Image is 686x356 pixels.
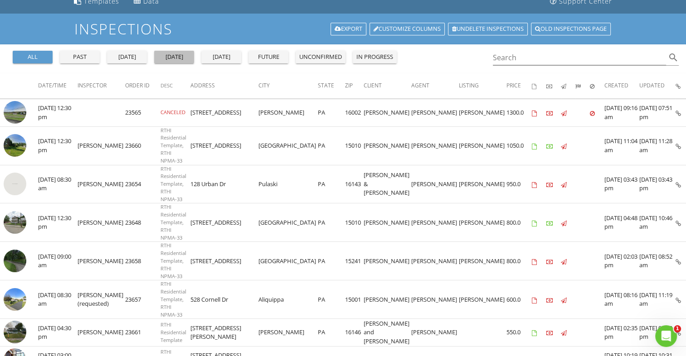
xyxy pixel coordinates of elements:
[506,203,532,242] td: 800.0
[190,203,258,242] td: [STREET_ADDRESS]
[258,203,318,242] td: [GEOGRAPHIC_DATA]
[258,242,318,280] td: [GEOGRAPHIC_DATA]
[4,321,26,343] img: streetview
[356,53,393,62] div: in progress
[604,319,639,346] td: [DATE] 02:35 pm
[506,126,532,165] td: 1050.0
[4,134,26,157] img: streetview
[639,280,676,319] td: [DATE] 11:19 am
[448,23,528,35] a: Undelete inspections
[604,73,639,99] th: Created: Not sorted.
[604,280,639,319] td: [DATE] 08:16 am
[604,242,639,280] td: [DATE] 02:03 pm
[161,109,185,115] span: CANCELED
[459,99,506,127] td: [PERSON_NAME]
[604,99,639,127] td: [DATE] 09:16 am
[604,203,639,242] td: [DATE] 04:48 pm
[125,99,161,127] td: 23565
[459,73,506,99] th: Listing: Not sorted.
[161,73,190,99] th: Desc: Not sorted.
[258,99,318,127] td: [PERSON_NAME]
[258,82,270,89] span: City
[345,73,364,99] th: Zip: Not sorted.
[258,126,318,165] td: [GEOGRAPHIC_DATA]
[604,165,639,203] td: [DATE] 03:43 pm
[190,99,258,127] td: [STREET_ADDRESS]
[318,165,345,203] td: PA
[459,242,506,280] td: [PERSON_NAME]
[38,242,78,280] td: [DATE] 09:00 am
[318,319,345,346] td: PA
[411,280,459,319] td: [PERSON_NAME]
[639,73,676,99] th: Updated: Not sorted.
[639,319,676,346] td: [DATE] 03:12 pm
[459,280,506,319] td: [PERSON_NAME]
[411,319,459,346] td: [PERSON_NAME]
[561,73,575,99] th: Published: Not sorted.
[639,203,676,242] td: [DATE] 10:46 am
[248,51,288,63] button: future
[258,165,318,203] td: Pulaski
[318,242,345,280] td: PA
[364,82,382,89] span: Client
[107,51,147,63] button: [DATE]
[190,280,258,319] td: 528 Cornell Dr
[258,280,318,319] td: Aliquippa
[201,51,241,63] button: [DATE]
[252,53,285,62] div: future
[411,242,459,280] td: [PERSON_NAME]
[299,53,342,62] div: unconfirmed
[364,319,411,346] td: [PERSON_NAME] and [PERSON_NAME]
[318,82,334,89] span: State
[345,165,364,203] td: 16143
[364,126,411,165] td: [PERSON_NAME]
[345,203,364,242] td: 15010
[370,23,445,35] a: Customize Columns
[38,203,78,242] td: [DATE] 12:30 pm
[345,280,364,319] td: 15001
[546,73,561,99] th: Paid: Not sorted.
[78,126,125,165] td: [PERSON_NAME]
[78,165,125,203] td: [PERSON_NAME]
[604,82,628,89] span: Created
[78,319,125,346] td: [PERSON_NAME]
[38,126,78,165] td: [DATE] 12:30 pm
[38,73,78,99] th: Date/Time: Not sorted.
[506,280,532,319] td: 600.0
[125,165,161,203] td: 23654
[345,82,353,89] span: Zip
[318,73,345,99] th: State: Not sorted.
[318,280,345,319] td: PA
[506,165,532,203] td: 950.0
[411,203,459,242] td: [PERSON_NAME]
[4,101,26,124] img: streetview
[411,99,459,127] td: [PERSON_NAME]
[78,82,107,89] span: Inspector
[331,23,366,35] a: Export
[674,325,681,332] span: 1
[125,280,161,319] td: 23657
[205,53,238,62] div: [DATE]
[16,53,49,62] div: all
[111,53,143,62] div: [DATE]
[411,82,429,89] span: Agent
[364,73,411,99] th: Client: Not sorted.
[125,126,161,165] td: 23660
[190,73,258,99] th: Address: Not sorted.
[318,126,345,165] td: PA
[655,325,677,347] iframe: Intercom live chat
[78,203,125,242] td: [PERSON_NAME]
[345,319,364,346] td: 16146
[60,51,100,63] button: past
[411,126,459,165] td: [PERSON_NAME]
[345,99,364,127] td: 16002
[411,165,459,203] td: [PERSON_NAME]
[318,203,345,242] td: PA
[158,53,190,62] div: [DATE]
[506,82,521,89] span: Price
[531,23,611,35] a: Old inspections page
[78,242,125,280] td: [PERSON_NAME]
[364,242,411,280] td: [PERSON_NAME]
[506,319,532,346] td: 550.0
[345,126,364,165] td: 15010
